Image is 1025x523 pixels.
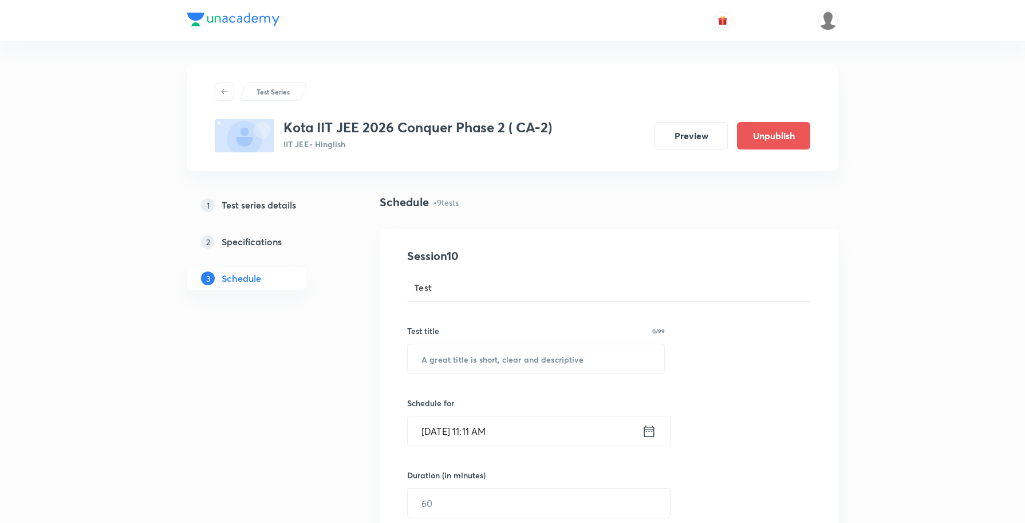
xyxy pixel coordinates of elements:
[380,194,429,211] h4: Schedule
[187,194,343,217] a: 1Test series details
[283,119,552,136] h3: Kota IIT JEE 2026 Conquer Phase 2 ( CA-2)
[408,344,664,373] input: A great title is short, clear and descriptive
[215,119,274,152] img: fallback-thumbnail.png
[201,235,215,249] p: 2
[201,198,215,212] p: 1
[818,11,838,30] img: Shahid ahmed
[414,281,432,294] span: Test
[187,13,279,26] img: Company Logo
[433,196,459,209] p: • 9 tests
[407,397,665,409] h6: Schedule for
[222,198,296,212] h5: Test series details
[652,328,665,334] p: 0/99
[222,235,282,249] h5: Specifications
[655,122,728,150] button: Preview
[222,272,261,285] h5: Schedule
[257,86,290,97] p: Test Series
[201,272,215,285] p: 3
[407,469,486,481] h6: Duration (in minutes)
[407,325,439,337] h6: Test title
[408,489,670,518] input: 60
[187,230,343,253] a: 2Specifications
[717,15,728,26] img: avatar
[283,138,552,150] p: IIT JEE • Hinglish
[407,247,616,265] h4: Session 10
[737,122,810,150] button: Unpublish
[713,11,732,30] button: avatar
[187,13,279,29] a: Company Logo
